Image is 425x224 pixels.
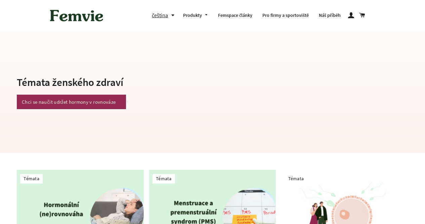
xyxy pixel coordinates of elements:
[17,95,126,109] a: Chci se naučit udržet hormony v rovnováze
[178,7,213,24] a: Produkty
[314,7,346,24] a: Náš příběh
[257,7,314,24] a: Pro firmy a sportoviště
[24,175,39,182] a: Témata
[17,75,246,89] h2: Témata ženského zdraví
[213,7,257,24] a: Femspace články
[288,175,304,182] a: Témata
[156,175,172,182] a: Témata
[152,11,178,20] button: čeština
[46,5,107,26] img: Femvie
